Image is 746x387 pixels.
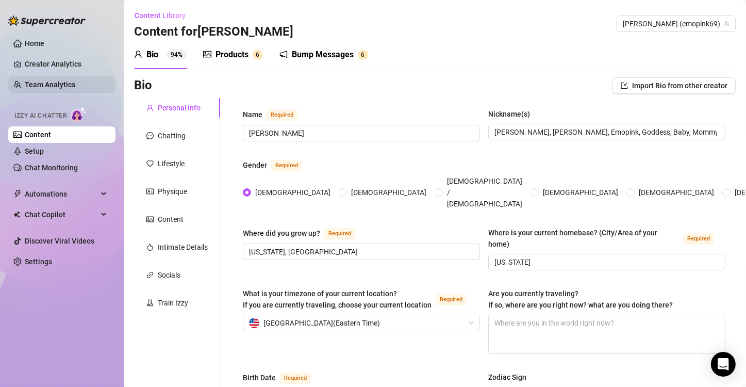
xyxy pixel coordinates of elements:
div: Where is your current homebase? (City/Area of your home) [488,227,679,250]
span: 6 [256,51,260,58]
div: Content [158,214,184,225]
button: Import Bio from other creator [612,77,736,94]
span: thunderbolt [13,190,22,198]
div: Nickname(s) [488,108,530,120]
span: Required [267,109,297,121]
div: Birth Date [243,372,276,383]
label: Birth Date [243,372,322,384]
span: import [621,82,628,89]
span: picture [203,50,211,58]
label: Name [243,108,309,121]
label: Where is your current homebase? (City/Area of your home) [488,227,725,250]
div: Name [243,109,262,120]
span: 6 [361,51,365,58]
button: Content Library [134,7,194,24]
span: Required [683,233,714,245]
div: Bio [146,49,158,61]
div: Physique [158,186,187,197]
a: Discover Viral Videos [25,237,94,245]
span: user [146,104,154,111]
span: [GEOGRAPHIC_DATA] ( Eastern Time ) [263,315,380,331]
div: Train Izzy [158,297,188,309]
span: heart [146,160,154,167]
span: Britney (emopink69) [623,16,730,31]
label: Nickname(s) [488,108,537,120]
div: Bump Messages [292,49,354,61]
div: Chatting [158,130,186,141]
div: Personal Info [158,102,201,114]
span: Are you currently traveling? If so, where are you right now? what are you doing there? [488,289,673,309]
span: Automations [25,186,98,202]
span: user [134,50,142,58]
span: link [146,271,154,279]
span: picture [146,216,154,223]
h3: Content for [PERSON_NAME] [134,24,293,40]
label: Gender [243,159,313,171]
div: Gender [243,159,267,171]
a: Content [25,131,51,139]
h3: Bio [134,77,152,94]
a: Chat Monitoring [25,164,78,172]
span: Required [271,160,302,171]
sup: 6 [358,50,368,60]
span: notification [279,50,288,58]
img: logo-BBDzfeDw.svg [8,15,86,26]
div: Where did you grow up? [243,228,320,239]
a: Settings [25,257,52,266]
sup: 94% [167,50,187,60]
div: Open Intercom Messenger [711,352,736,377]
span: message [146,132,154,139]
div: Socials [158,269,180,281]
a: Home [25,39,44,47]
span: Content Library [135,11,186,20]
input: Name [249,127,472,139]
sup: 6 [253,50,263,60]
span: [DEMOGRAPHIC_DATA] [539,187,622,198]
img: Chat Copilot [13,211,20,218]
span: [DEMOGRAPHIC_DATA] [635,187,718,198]
span: Izzy AI Chatter [14,111,67,121]
div: Intimate Details [158,241,208,253]
label: Where did you grow up? [243,227,367,239]
a: Team Analytics [25,80,75,89]
span: experiment [146,299,154,307]
span: Required [436,294,467,305]
a: Setup [25,147,44,155]
input: Where did you grow up? [249,246,472,257]
img: us [249,318,259,328]
a: Creator Analytics [25,56,107,72]
span: [DEMOGRAPHIC_DATA] [347,187,430,198]
span: Import Bio from other creator [632,82,727,90]
input: Where is your current homebase? (City/Area of your home) [494,256,717,268]
span: Required [280,373,311,384]
span: [DEMOGRAPHIC_DATA] [251,187,335,198]
label: Zodiac Sign [488,372,534,383]
span: Chat Copilot [25,206,98,223]
div: Lifestyle [158,158,185,169]
div: Products [215,49,248,61]
img: AI Chatter [71,107,87,122]
span: fire [146,244,154,251]
span: idcard [146,188,154,195]
span: [DEMOGRAPHIC_DATA] / [DEMOGRAPHIC_DATA] [443,175,526,209]
span: What is your timezone of your current location? If you are currently traveling, choose your curre... [243,289,432,309]
input: Nickname(s) [494,126,717,138]
div: Zodiac Sign [488,372,526,383]
span: Required [324,228,355,239]
span: team [724,21,730,27]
